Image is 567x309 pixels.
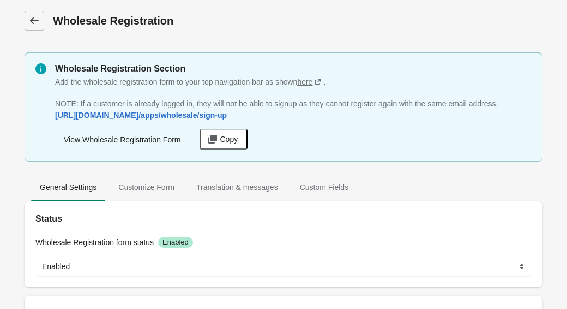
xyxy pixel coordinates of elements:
span: Enabled [162,238,189,247]
h2: Status [35,212,532,225]
h1: Wholesale Registration [53,13,354,28]
span: Custom Fields [291,177,357,197]
span: Wholesale Registration form status [35,238,154,247]
span: Copy [220,135,238,144]
span: [URL][DOMAIN_NAME] /apps/wholesale/sign-up [55,111,227,120]
a: Dashboard [25,11,44,31]
span: NOTE: If a customer is already logged in, they will not be able to signup as they cannot register... [55,99,498,108]
span: Add the wholesale registration form to your top navigation bar as shown . [55,78,325,86]
a: View Wholesale Registration Form [55,130,190,150]
button: Copy [195,128,251,150]
span: Customize Form [110,177,183,197]
a: here(opens a new window) [297,78,323,86]
span: Translation & messages [188,177,287,197]
span: General Settings [31,177,105,197]
p: Wholesale Registration Section [55,62,532,75]
a: [URL][DOMAIN_NAME]/apps/wholesale/sign-up [51,105,231,125]
button: Copy [200,129,248,150]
